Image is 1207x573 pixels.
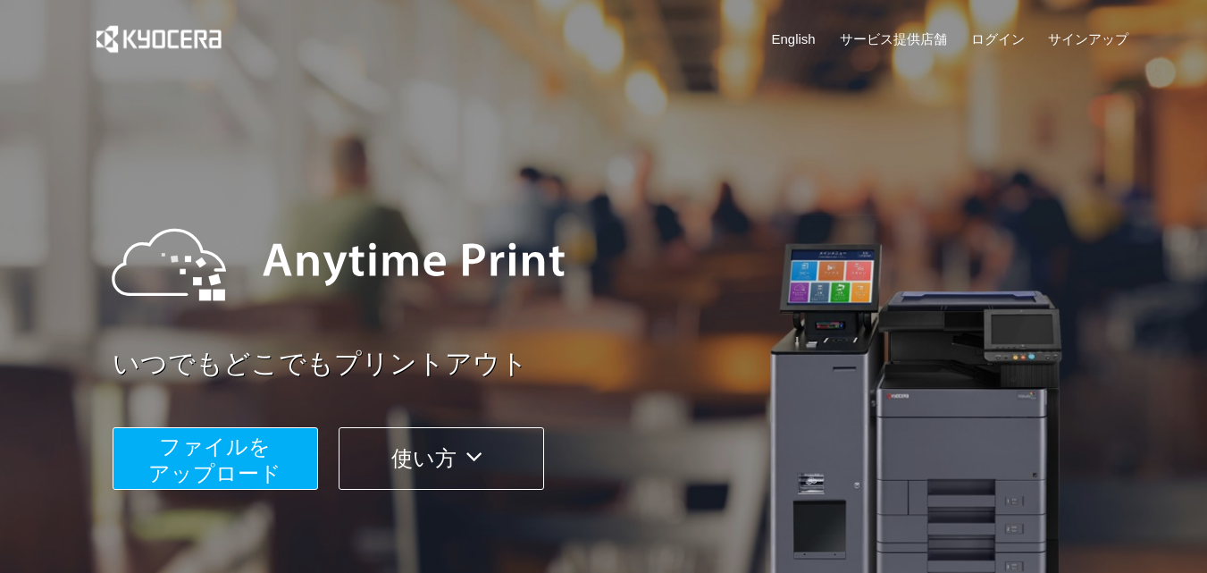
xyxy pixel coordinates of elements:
button: ファイルを​​アップロード [113,427,318,490]
span: ファイルを ​​アップロード [148,434,281,485]
a: English [772,29,816,48]
a: サインアップ [1048,29,1128,48]
button: 使い方 [339,427,544,490]
a: サービス提供店舗 [840,29,947,48]
a: ログイン [971,29,1025,48]
a: いつでもどこでもプリントアウト [113,345,1140,383]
